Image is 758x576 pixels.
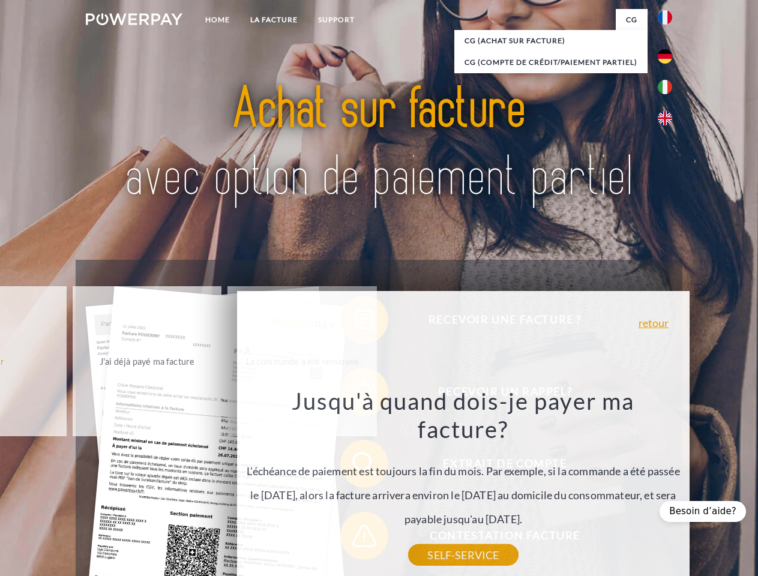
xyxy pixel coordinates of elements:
img: en [658,111,672,125]
a: SELF-SERVICE [408,544,518,566]
h3: Jusqu'à quand dois-je payer ma facture? [244,386,682,444]
a: CG [616,9,648,31]
img: it [658,80,672,94]
div: L'échéance de paiement est toujours la fin du mois. Par exemple, si la commande a été passée le [... [244,386,682,555]
a: CG (achat sur facture) [454,30,648,52]
img: de [658,49,672,64]
img: fr [658,10,672,25]
img: logo-powerpay-white.svg [86,13,182,25]
a: Support [308,9,365,31]
div: J'ai déjà payé ma facture [80,353,215,369]
a: Home [195,9,240,31]
a: retour [639,317,669,328]
div: Besoin d’aide? [660,501,746,522]
a: LA FACTURE [240,9,308,31]
img: title-powerpay_fr.svg [115,58,643,230]
a: CG (Compte de crédit/paiement partiel) [454,52,648,73]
